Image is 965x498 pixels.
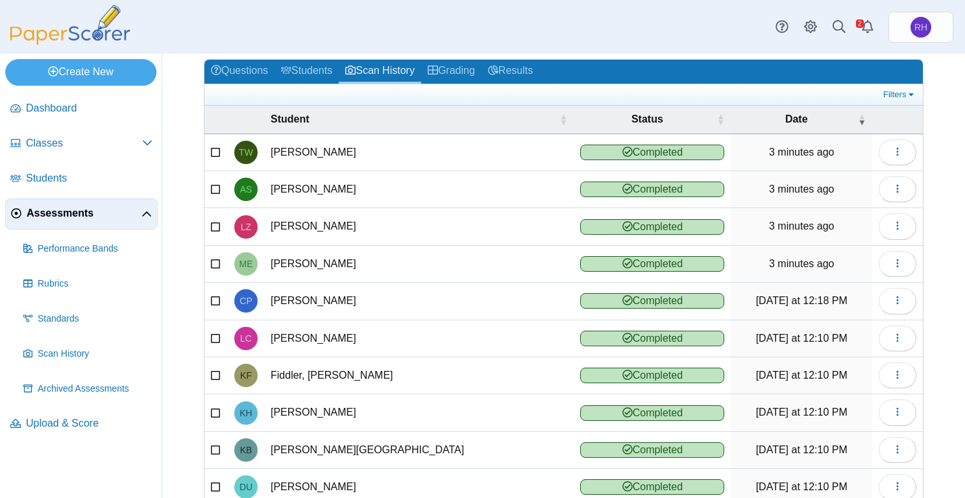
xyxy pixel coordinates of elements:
a: Grading [421,60,482,84]
span: Assessments [27,206,141,220]
td: [PERSON_NAME] [264,320,574,357]
a: Rubrics [18,268,158,300]
a: Upload & Score [5,409,158,440]
span: Allison Schwarz [240,185,252,194]
a: Archived Assessments [18,373,158,405]
span: Callie Pfannenstein [239,296,252,305]
span: Completed [580,293,724,309]
td: [PERSON_NAME] [264,171,574,208]
span: Upload & Score [26,416,153,431]
span: Tanner Williams [239,148,253,157]
time: Sep 30, 2025 at 12:10 PM [756,407,848,418]
time: Sep 30, 2025 at 4:32 PM [769,184,835,195]
span: Completed [580,442,724,458]
a: Students [5,163,158,195]
a: Questions [204,60,275,84]
span: Dominic Utuk [239,482,252,492]
span: Rubrics [38,278,153,290]
span: Completed [580,405,724,421]
td: [PERSON_NAME] [264,208,574,245]
span: Scan History [38,348,153,361]
span: Student : Activate to sort [559,113,567,126]
span: Completed [580,219,724,235]
a: Standards [18,303,158,335]
span: Completed [580,182,724,197]
td: [PERSON_NAME] [264,246,574,283]
a: Dashboard [5,93,158,124]
time: Sep 30, 2025 at 12:10 PM [756,370,848,381]
span: Archived Assessments [38,383,153,396]
span: Kennedy Fiddler [240,371,252,380]
span: Rich Holland [910,17,931,38]
a: Scan History [18,338,158,370]
a: Create New [5,59,156,85]
a: Students [275,60,339,84]
time: Sep 30, 2025 at 12:18 PM [756,295,848,306]
span: Date [737,112,855,126]
td: [PERSON_NAME][GEOGRAPHIC_DATA] [264,432,574,469]
span: Classes [26,136,142,150]
span: Rich Holland [914,23,927,32]
span: Kameryn Bartels [240,445,252,455]
span: Student [271,112,557,126]
a: Alerts [853,13,882,41]
span: Students [26,171,153,185]
span: Completed [580,331,724,346]
span: Kate Hancock [239,409,252,418]
span: Completed [580,145,724,160]
span: Performance Bands [38,243,153,255]
time: Sep 30, 2025 at 12:10 PM [756,333,848,344]
a: Results [482,60,539,84]
td: [PERSON_NAME] [264,394,574,431]
span: Date : Activate to remove sorting [858,113,866,126]
span: Maklain Erickson [239,259,253,268]
span: Completed [580,479,724,495]
td: Fiddler, [PERSON_NAME] [264,357,574,394]
img: PaperScorer [5,5,135,45]
a: Classes [5,128,158,160]
span: Completed [580,256,724,272]
span: Status [580,112,714,126]
td: [PERSON_NAME] [264,134,574,171]
span: Status : Activate to sort [716,113,724,126]
span: Dashboard [26,101,153,115]
time: Sep 30, 2025 at 4:32 PM [769,147,835,158]
span: Luke Zimmerman [241,222,251,231]
a: Filters [880,88,920,101]
a: Rich Holland [888,12,953,43]
td: [PERSON_NAME] [264,283,574,320]
time: Sep 30, 2025 at 4:32 PM [769,258,835,269]
a: PaperScorer [5,36,135,47]
a: Assessments [5,198,158,230]
a: Scan History [339,60,421,84]
span: Leah Clements [240,334,252,343]
a: Performance Bands [18,233,158,265]
span: Completed [580,368,724,383]
time: Sep 30, 2025 at 12:10 PM [756,481,848,492]
time: Sep 30, 2025 at 12:10 PM [756,444,848,455]
span: Standards [38,313,153,326]
time: Sep 30, 2025 at 4:32 PM [769,220,835,231]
